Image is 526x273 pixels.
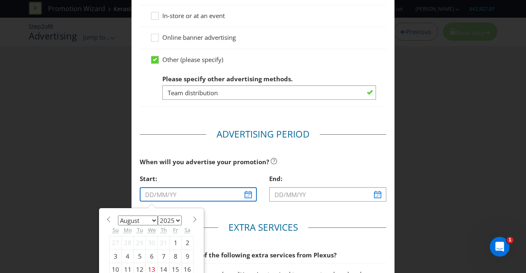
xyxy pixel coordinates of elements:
span: In-store or at an event [162,11,225,20]
div: 1 [170,236,182,250]
div: 28 [122,236,134,250]
abbr: Friday [173,226,178,234]
div: 3 [110,250,122,263]
span: 1 [507,237,513,243]
span: Online banner advertising [162,33,236,41]
iframe: Intercom live chat [490,237,510,257]
abbr: Sunday [113,226,119,234]
legend: Extra Services [218,221,308,234]
div: Start: [140,170,257,187]
div: 9 [182,250,194,263]
div: 5 [134,250,146,263]
abbr: Tuesday [137,226,143,234]
div: 29 [134,236,146,250]
abbr: Thursday [161,226,167,234]
div: 4 [122,250,134,263]
div: End: [269,170,386,187]
div: 8 [170,250,182,263]
div: 7 [158,250,170,263]
abbr: Monday [124,226,132,234]
span: Would you like any of the following extra services from Plexus? [140,251,337,259]
legend: Advertising Period [206,128,320,141]
span: When will you advertise your promotion? [140,158,269,166]
input: DD/MM/YY [140,187,257,202]
abbr: Saturday [185,226,190,234]
div: 30 [146,236,158,250]
div: 27 [110,236,122,250]
abbr: Wednesday [148,226,156,234]
input: DD/MM/YY [269,187,386,202]
span: Other (please specify) [162,55,223,64]
div: 31 [158,236,170,250]
span: Please specify other advertising methods. [162,75,293,83]
div: 2 [182,236,194,250]
div: 6 [146,250,158,263]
